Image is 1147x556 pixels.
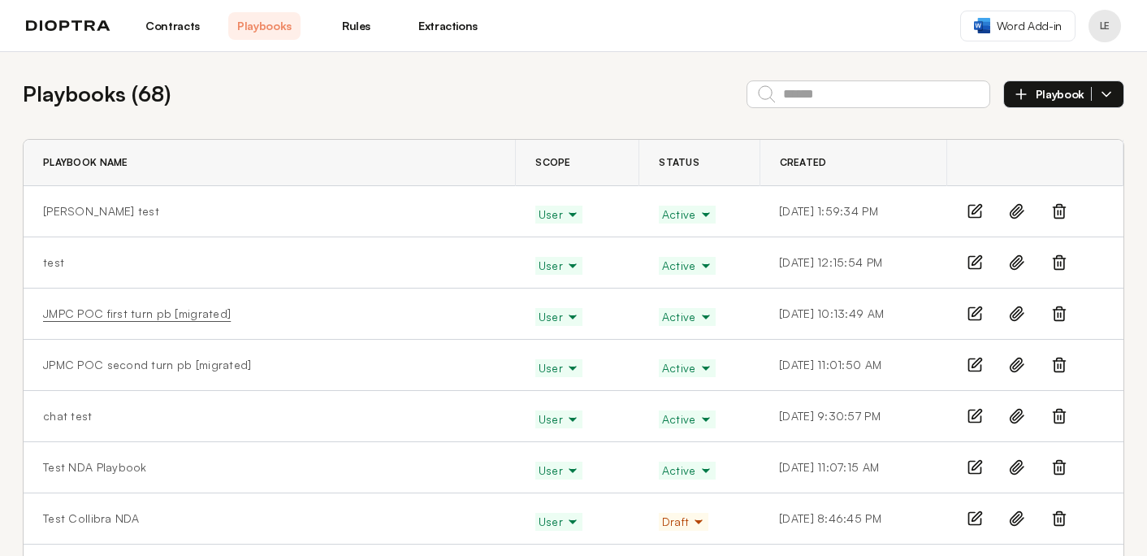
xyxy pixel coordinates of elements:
[43,408,93,424] a: chat test
[539,360,579,376] span: User
[320,12,392,40] a: Rules
[539,514,579,530] span: User
[539,206,579,223] span: User
[228,12,301,40] a: Playbooks
[26,20,110,32] img: logo
[659,410,716,428] button: Active
[535,462,582,480] button: User
[535,513,582,531] button: User
[662,411,712,428] span: Active
[23,78,171,110] h2: Playbooks ( 68 )
[539,411,579,428] span: User
[760,340,947,391] td: [DATE] 11:01:50 AM
[43,203,159,219] a: [PERSON_NAME] test
[535,410,582,428] button: User
[535,206,582,224] button: User
[760,391,947,442] td: [DATE] 9:30:57 PM
[662,309,712,325] span: Active
[1003,80,1124,108] button: Playbook
[662,514,705,530] span: Draft
[659,156,699,169] span: Status
[539,258,579,274] span: User
[760,289,947,340] td: [DATE] 10:13:49 AM
[662,258,712,274] span: Active
[136,12,209,40] a: Contracts
[659,462,716,480] button: Active
[662,463,712,479] span: Active
[535,257,582,275] button: User
[535,359,582,377] button: User
[659,308,716,326] button: Active
[412,12,484,40] a: Extractions
[760,186,947,237] td: [DATE] 1:59:34 PM
[974,18,990,33] img: word
[539,309,579,325] span: User
[960,11,1076,41] a: Word Add-in
[662,206,712,223] span: Active
[43,254,64,271] a: test
[1036,87,1092,102] span: Playbook
[43,306,231,322] a: JMPC POC first turn pb [migrated]
[659,206,716,224] button: Active
[43,459,147,476] a: Test NDA Playbook
[659,257,716,275] button: Active
[539,463,579,479] span: User
[662,360,712,376] span: Active
[760,442,947,493] td: [DATE] 11:07:15 AM
[43,357,252,373] a: JPMC POC second turn pb [migrated]
[659,359,716,377] button: Active
[780,156,827,169] span: Created
[535,308,582,326] button: User
[43,156,128,169] span: Playbook Name
[43,510,140,527] a: Test Collibra NDA
[760,237,947,289] td: [DATE] 12:15:54 PM
[1089,10,1121,42] button: Profile menu
[760,493,947,545] td: [DATE] 8:46:45 PM
[535,156,570,169] span: Scope
[659,513,708,531] button: Draft
[997,18,1062,34] span: Word Add-in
